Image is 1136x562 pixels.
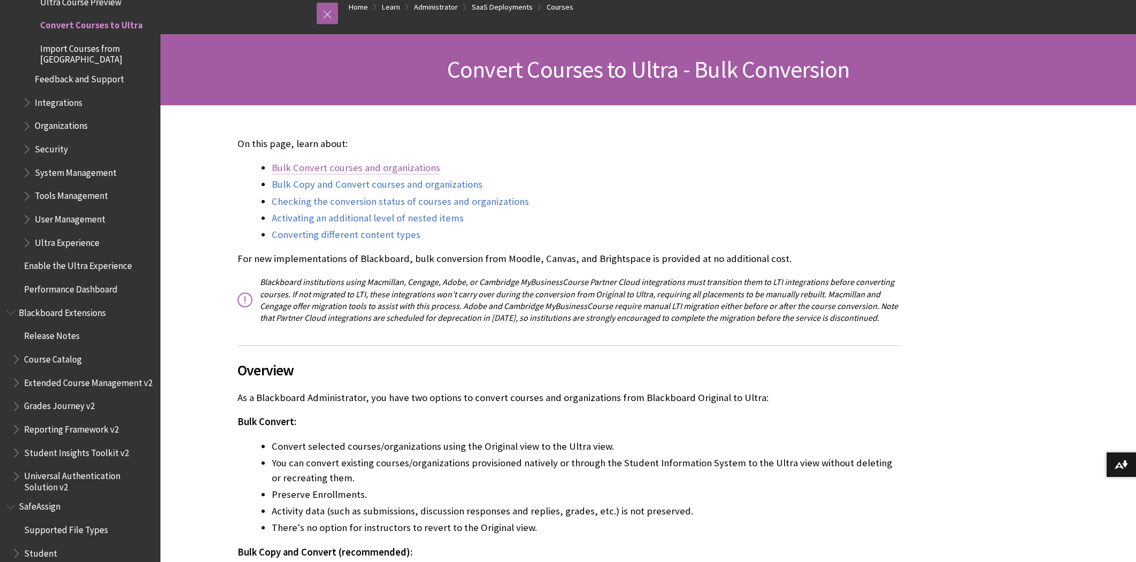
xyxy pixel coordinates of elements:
[24,467,153,492] span: Universal Authentication Solution v2
[35,70,124,84] span: Feedback and Support
[272,520,901,535] li: There's no option for instructors to revert to the Original view.
[24,374,152,388] span: Extended Course Management v2
[272,178,482,191] a: Bulk Copy and Convert courses and organizations
[237,415,296,428] span: Bulk Convert:
[35,210,105,225] span: User Management
[547,1,573,14] a: Courses
[19,498,60,512] span: SafeAssign
[35,117,88,132] span: Organizations
[272,456,901,486] li: You can convert existing courses/organizations provisioned natively or through the Student Inform...
[272,161,440,174] a: Bulk Convert courses and organizations
[35,140,68,155] span: Security
[24,521,108,535] span: Supported File Types
[382,1,400,14] a: Learn
[24,327,80,342] span: Release Notes
[447,55,849,84] span: Convert Courses to Ultra - Bulk Conversion
[24,420,119,435] span: Reporting Framework v2
[35,164,117,178] span: System Management
[237,546,412,558] span: Bulk Copy and Convert (recommended):
[414,1,458,14] a: Administrator
[24,444,129,458] span: Student Insights Toolkit v2
[472,1,533,14] a: SaaS Deployments
[24,280,118,295] span: Performance Dashboard
[40,17,143,31] span: Convert Courses to Ultra
[272,195,529,208] a: Checking the conversion status of courses and organizations
[24,397,95,412] span: Grades Journey v2
[237,276,901,324] p: Blackboard institutions using Macmillan, Cengage, Adobe, or Cambridge MyBusinessCourse Partner Cl...
[6,304,154,492] nav: Book outline for Blackboard Extensions
[24,350,82,365] span: Course Catalog
[272,228,420,241] a: Converting different content types
[35,94,82,108] span: Integrations
[237,359,901,381] span: Overview
[40,40,153,65] span: Import Courses from [GEOGRAPHIC_DATA]
[272,487,901,502] li: Preserve Enrollments.
[237,137,901,151] p: On this page, learn about:
[272,439,901,454] li: Convert selected courses/organizations using the Original view to the Ultra view.
[35,187,108,202] span: Tools Management
[24,544,57,559] span: Student
[19,304,106,318] span: Blackboard Extensions
[35,234,99,248] span: Ultra Experience
[237,252,901,266] p: For new implementations of Blackboard, bulk conversion from Moodle, Canvas, and Brightspace is pr...
[24,257,132,272] span: Enable the Ultra Experience
[272,504,901,519] li: Activity data (such as submissions, discussion responses and replies, grades, etc.) is not preser...
[349,1,368,14] a: Home
[272,212,464,225] a: Activating an additional level of nested items
[237,391,901,405] p: As a Blackboard Administrator, you have two options to convert courses and organizations from Bla...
